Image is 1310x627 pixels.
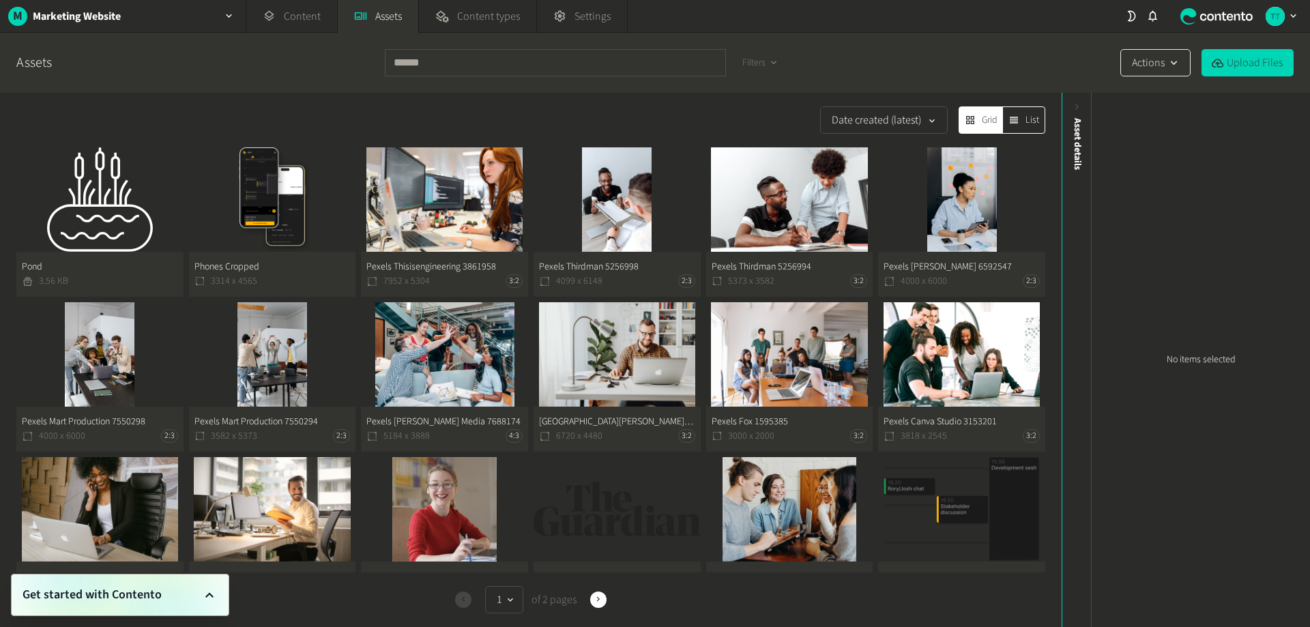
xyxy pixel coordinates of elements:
[23,585,218,604] button: Get started with Contento
[457,8,520,25] span: Content types
[1202,49,1294,76] button: Upload Files
[820,106,948,134] button: Date created (latest)
[982,113,998,128] span: Grid
[23,585,162,604] span: Get started with Contento
[485,586,523,613] button: 1
[16,53,52,73] a: Assets
[1266,7,1285,26] img: Testerss Testerss
[731,50,787,76] button: Filters
[574,8,611,25] span: Settings
[1092,93,1310,627] div: No items selected
[1120,49,1191,76] button: Actions
[529,592,577,608] span: of 2 pages
[1025,113,1039,128] span: List
[1071,118,1085,170] span: Asset details
[8,7,27,25] span: M
[33,8,121,25] h2: Marketing Website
